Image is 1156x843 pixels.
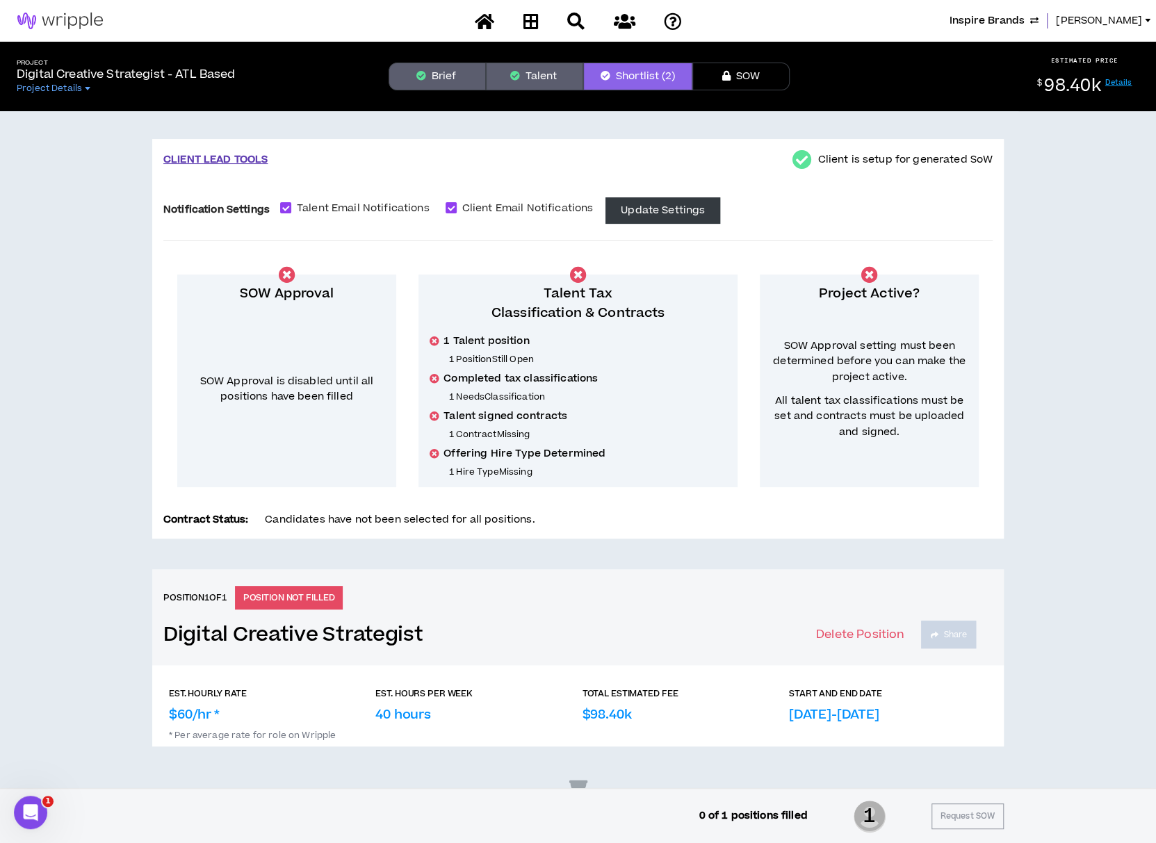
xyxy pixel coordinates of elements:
[443,334,529,348] span: 1 Talent position
[486,63,583,90] button: Talent
[443,447,605,461] span: Offering Hire Type Determined
[235,586,343,609] p: POSITION NOT FILLED
[169,687,247,700] p: EST. HOURLY RATE
[771,393,968,440] span: All talent tax classifications must be set and contracts must be uploaded and signed.
[375,687,473,700] p: EST. HOURS PER WEEK
[1056,13,1142,28] span: [PERSON_NAME]
[931,803,1004,829] button: Request SOW
[583,687,678,700] p: TOTAL ESTIMATED FEE
[42,796,54,807] span: 1
[265,512,535,527] span: Candidates have not been selected for all positions.
[375,705,431,724] p: 40 hours
[921,621,976,648] button: Share
[789,687,882,700] p: START AND END DATE
[14,796,47,829] iframe: Intercom live chat
[950,13,1025,28] span: Inspire Brands
[443,372,598,386] span: Completed tax classifications
[163,512,248,527] p: Contract Status:
[699,808,807,824] p: 0 of 1 positions filled
[605,197,720,224] button: Update Settings
[1037,77,1042,89] sup: $
[449,466,726,477] p: 1 Hire Type Missing
[771,284,968,304] p: Project Active?
[583,63,692,90] button: Shortlist (2)
[430,284,726,323] p: Talent Tax Classification & Contracts
[449,391,726,402] p: 1 Needs Classification
[200,374,374,404] span: SOW Approval is disabled until all positions have been filled
[583,705,632,724] p: $98.40k
[188,284,385,304] p: SOW Approval
[1051,56,1118,65] p: ESTIMATED PRICE
[163,623,423,647] a: Digital Creative Strategist
[950,13,1039,28] button: Inspire Brands
[449,429,726,440] p: 1 Contract Missing
[1044,74,1100,98] span: 98.40k
[789,705,879,724] p: [DATE]-[DATE]
[457,201,599,216] span: Client Email Notifications
[163,591,227,604] h6: Position 1 of 1
[169,705,220,724] p: $60/hr
[449,354,726,365] p: 1 Position Still Open
[1105,77,1132,88] a: Details
[163,197,270,222] label: Notification Settings
[163,152,268,167] p: CLIENT LEAD TOOLS
[169,724,987,741] p: * Per average rate for role on Wripple
[816,621,904,648] button: Delete Position
[771,338,968,385] span: SOW Approval setting must been determined before you can make the project active.
[17,83,82,94] span: Project Details
[291,201,435,216] span: Talent Email Notifications
[692,63,790,90] button: SOW
[443,409,567,423] span: Talent signed contracts
[389,63,486,90] button: Brief
[817,152,993,167] p: Client is setup for generated SoW
[17,66,235,83] p: Digital Creative Strategist - ATL Based
[17,59,235,67] h5: Project
[854,799,886,834] span: 1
